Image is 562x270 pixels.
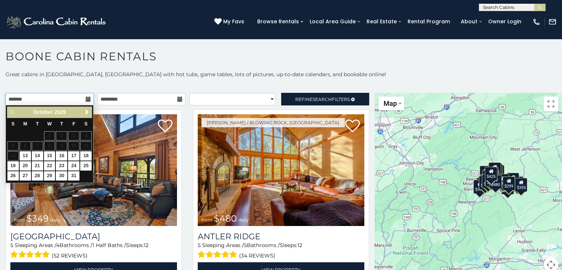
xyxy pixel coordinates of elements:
span: 5 [244,242,247,249]
span: from [14,217,25,223]
div: $350 [501,180,514,195]
a: Owner Login [484,16,525,27]
a: Add to favorites [345,119,360,134]
span: Saturday [85,121,88,126]
span: October [33,109,53,115]
span: daily [238,217,249,223]
span: Sunday [11,121,14,126]
span: $480 [214,213,237,224]
a: 16 [56,151,67,161]
a: 25 [80,161,92,171]
a: 28 [32,171,43,180]
a: My Favs [214,18,246,26]
a: 27 [20,171,31,180]
span: Refine Filters [295,97,350,102]
a: 29 [44,171,55,180]
img: Antler Ridge [198,114,364,226]
a: 13 [20,151,31,161]
h3: Diamond Creek Lodge [10,232,177,242]
a: 15 [44,151,55,161]
div: $299 [503,176,515,190]
a: Rental Program [404,16,454,27]
a: 18 [80,151,92,161]
div: $375 [473,179,486,193]
div: $480 [489,175,502,189]
span: (52 reviews) [52,251,88,260]
span: Search [313,97,332,102]
span: 1 Half Baths / [92,242,126,249]
div: Sleeping Areas / Bathrooms / Sleeps: [198,242,364,260]
span: Map [384,99,397,107]
span: Wednesday [47,121,52,126]
a: 20 [20,161,31,171]
button: Change map style [378,97,404,110]
img: phone-regular-white.png [532,18,541,26]
img: Diamond Creek Lodge [10,114,177,226]
div: $380 [497,173,509,188]
span: daily [50,217,61,223]
span: 12 [144,242,149,249]
div: $315 [489,175,501,189]
span: 5 [10,242,13,249]
div: $425 [485,166,497,180]
span: Thursday [60,121,63,126]
a: 26 [7,171,19,180]
div: $930 [507,173,519,187]
a: 30 [56,171,67,180]
a: 22 [44,161,55,171]
span: 4 [56,242,59,249]
img: mail-regular-white.png [548,18,556,26]
button: Toggle fullscreen view [544,97,558,111]
a: 21 [32,161,43,171]
div: $320 [488,162,501,176]
a: 19 [7,161,19,171]
a: 17 [68,151,79,161]
span: Friday [72,121,75,126]
span: Monday [23,121,27,126]
span: 5 [198,242,201,249]
a: [GEOGRAPHIC_DATA] [10,232,177,242]
span: from [201,217,212,223]
a: About [457,16,481,27]
span: 12 [297,242,302,249]
div: $250 [491,165,504,179]
a: Antler Ridge [198,232,364,242]
div: $349 [486,167,498,181]
span: Next [84,109,90,115]
div: $325 [478,175,491,189]
div: Sleeping Areas / Bathrooms / Sleeps: [10,242,177,260]
div: $395 [481,174,494,188]
a: Real Estate [363,16,401,27]
a: 31 [68,171,79,180]
div: $255 [490,163,503,178]
a: 14 [32,151,43,161]
span: My Favs [223,18,244,26]
a: Browse Rentals [253,16,303,27]
a: Add to favorites [158,119,173,134]
a: Local Area Guide [306,16,360,27]
a: Diamond Creek Lodge from $349 daily [10,114,177,226]
a: 23 [56,161,67,171]
a: [PERSON_NAME] / Blowing Rock, [GEOGRAPHIC_DATA] [201,118,345,127]
a: RefineSearchFilters [281,93,369,105]
span: $349 [27,213,49,224]
span: (34 reviews) [239,251,275,260]
div: $635 [479,166,492,180]
a: Antler Ridge from $480 daily [198,114,364,226]
div: $355 [515,178,527,192]
a: 24 [68,161,79,171]
img: White-1-2.png [6,14,108,29]
span: Tuesday [36,121,39,126]
a: Next [82,108,91,117]
span: 2025 [54,109,66,115]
